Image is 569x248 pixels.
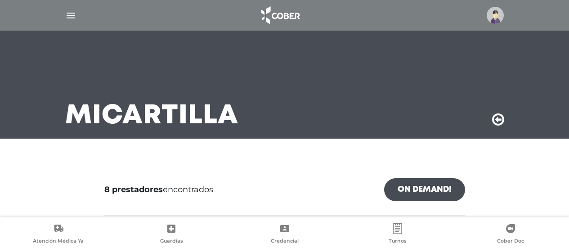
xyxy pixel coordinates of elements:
span: Atención Médica Ya [33,238,84,246]
a: Cober Doc [454,223,567,246]
span: Guardias [160,238,183,246]
img: Cober_menu-lines-white.svg [65,10,76,21]
a: Credencial [228,223,341,246]
img: profile-placeholder.svg [487,7,504,24]
span: Cober Doc [497,238,524,246]
a: Atención Médica Ya [2,223,115,246]
h3: Mi Cartilla [65,104,238,128]
span: encontrados [104,184,213,196]
img: logo_cober_home-white.png [256,5,304,26]
b: 8 prestadores [104,185,163,194]
span: Turnos [389,238,407,246]
a: On Demand! [384,178,465,201]
span: Credencial [271,238,299,246]
a: Turnos [341,223,454,246]
a: Guardias [115,223,228,246]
